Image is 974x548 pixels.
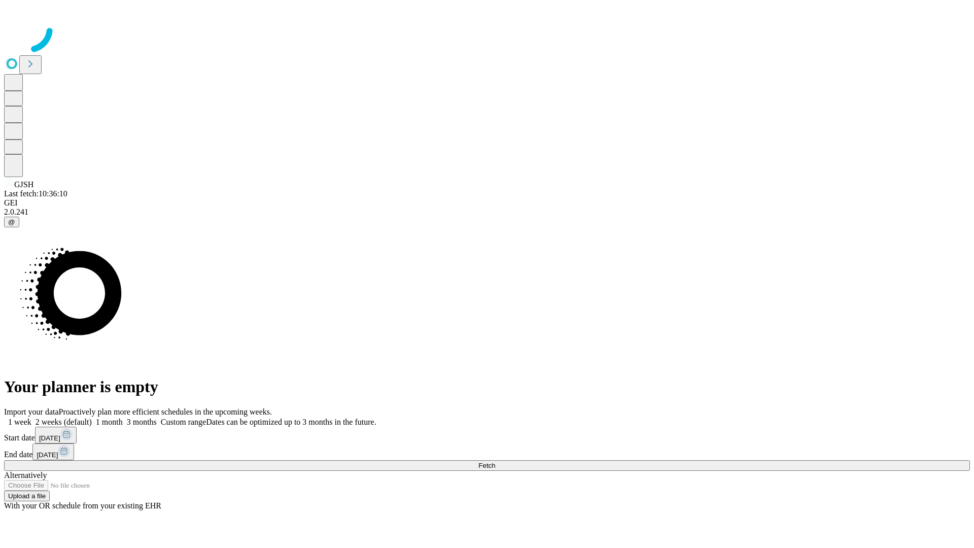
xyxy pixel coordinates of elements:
[4,501,161,510] span: With your OR schedule from your existing EHR
[4,460,970,471] button: Fetch
[161,418,206,426] span: Custom range
[4,198,970,208] div: GEI
[4,427,970,443] div: Start date
[32,443,74,460] button: [DATE]
[4,471,47,479] span: Alternatively
[478,462,495,469] span: Fetch
[4,189,67,198] span: Last fetch: 10:36:10
[36,418,92,426] span: 2 weeks (default)
[4,491,50,501] button: Upload a file
[96,418,123,426] span: 1 month
[4,407,59,416] span: Import your data
[206,418,376,426] span: Dates can be optimized up to 3 months in the future.
[8,218,15,226] span: @
[59,407,272,416] span: Proactively plan more efficient schedules in the upcoming weeks.
[127,418,157,426] span: 3 months
[4,208,970,217] div: 2.0.241
[37,451,58,459] span: [DATE]
[4,217,19,227] button: @
[4,443,970,460] div: End date
[35,427,77,443] button: [DATE]
[14,180,33,189] span: GJSH
[39,434,60,442] span: [DATE]
[4,378,970,396] h1: Your planner is empty
[8,418,31,426] span: 1 week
